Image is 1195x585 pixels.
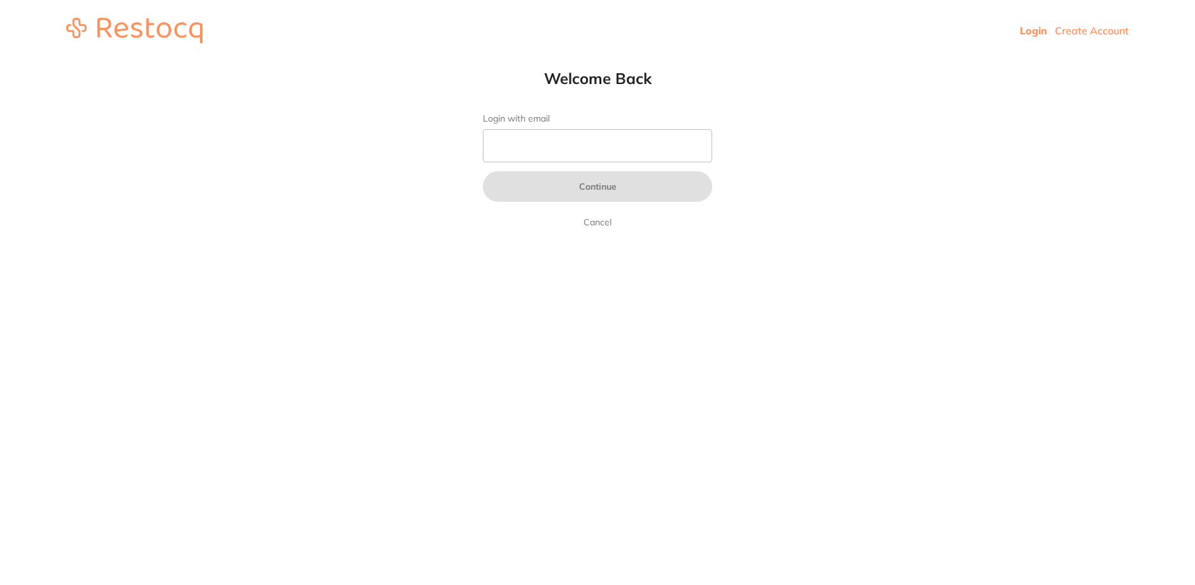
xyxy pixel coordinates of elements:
[66,18,203,43] img: restocq_logo.svg
[581,215,614,230] a: Cancel
[1055,24,1129,37] a: Create Account
[457,69,738,88] h1: Welcome Back
[483,113,712,124] label: Login with email
[1020,24,1047,37] a: Login
[483,171,712,202] button: Continue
